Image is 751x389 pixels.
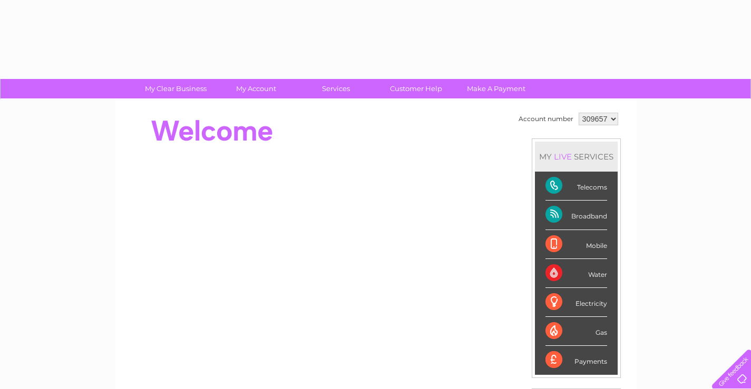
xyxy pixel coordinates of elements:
[535,142,618,172] div: MY SERVICES
[545,201,607,230] div: Broadband
[552,152,574,162] div: LIVE
[292,79,379,98] a: Services
[545,288,607,317] div: Electricity
[212,79,299,98] a: My Account
[545,172,607,201] div: Telecoms
[132,79,219,98] a: My Clear Business
[516,110,576,128] td: Account number
[373,79,460,98] a: Customer Help
[545,346,607,374] div: Payments
[545,317,607,346] div: Gas
[453,79,540,98] a: Make A Payment
[545,230,607,259] div: Mobile
[545,259,607,288] div: Water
